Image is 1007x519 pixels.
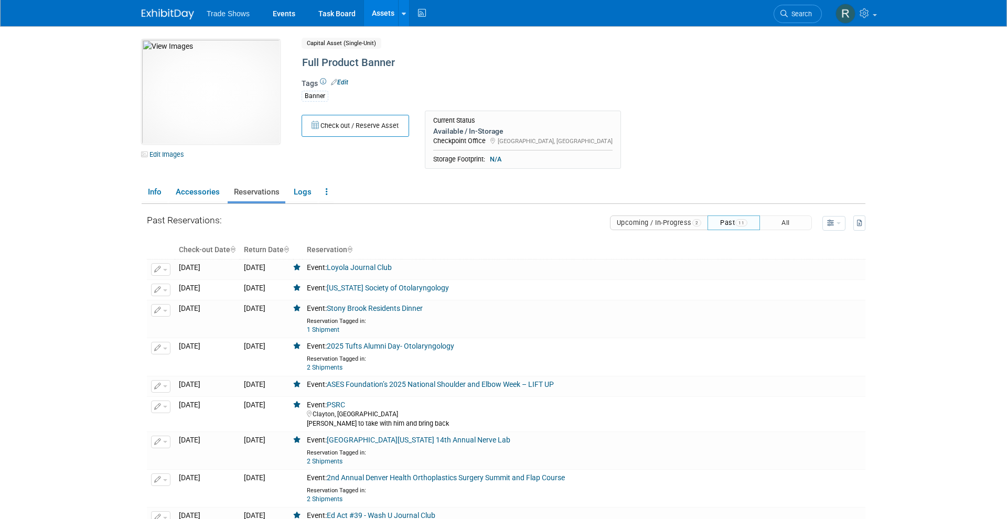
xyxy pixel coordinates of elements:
[142,148,188,161] a: Edit Images
[327,401,345,409] a: PSRC
[433,137,486,145] span: Checkpoint Office
[307,380,861,390] div: Event:
[327,284,449,292] a: [US_STATE] Society of Otolaryngology
[240,376,293,396] td: [DATE]
[307,446,861,457] div: Reservation Tagged in:
[327,263,392,272] a: Loyola Journal Club
[433,155,613,164] div: Storage Footprint:
[175,300,240,338] td: [DATE]
[175,376,240,396] td: [DATE]
[307,304,861,313] div: Event:
[175,470,240,507] td: [DATE]
[240,470,293,507] td: [DATE]
[142,9,194,19] img: ExhibitDay
[327,304,423,312] a: Stony Brook Residents Dinner
[207,9,250,18] span: Trade Shows
[147,215,222,225] span: Past Reservations:
[298,53,779,72] div: Full Product Banner
[487,155,505,164] span: N/A
[307,364,342,371] a: 2 Shipments
[240,259,293,279] td: [DATE]
[240,338,293,376] td: [DATE]
[433,116,613,125] div: Current Status
[307,484,861,494] div: Reservation Tagged in:
[240,241,293,259] th: Return Date : activate to sort column ascending
[302,91,328,102] div: Banner
[175,241,240,259] th: Check-out Date : activate to sort column ascending
[307,315,861,325] div: Reservation Tagged in:
[169,183,226,201] a: Accessories
[759,215,812,230] button: All
[788,10,812,18] span: Search
[307,409,861,418] div: Clayton, [GEOGRAPHIC_DATA]
[307,436,861,445] div: Event:
[327,342,454,350] a: 2025 Tufts Alumni Day- Otolaryngology
[331,79,348,86] a: Edit
[307,419,861,428] div: [PERSON_NAME] to take with him and bring back
[240,300,293,338] td: [DATE]
[307,352,861,363] div: Reservation Tagged in:
[735,219,747,226] span: 11
[287,183,317,201] a: Logs
[142,183,167,201] a: Info
[307,458,342,465] a: 2 Shipments
[302,78,779,109] div: Tags
[708,215,760,230] button: Past11
[610,215,709,230] button: Upcoming / In-Progress2
[327,473,565,482] a: 2nd Annual Denver Health Orthoplastics Surgery Summit and Flap Course
[175,279,240,300] td: [DATE]
[240,279,293,300] td: [DATE]
[307,473,861,483] div: Event:
[498,137,613,145] span: [GEOGRAPHIC_DATA], [GEOGRAPHIC_DATA]
[835,4,855,24] img: Rachel Murphy
[302,38,381,49] span: Capital Asset (Single-Unit)
[307,401,861,410] div: Event:
[307,326,339,333] a: 1 Shipment
[240,431,293,469] td: [DATE]
[303,241,865,259] th: Reservation : activate to sort column ascending
[142,39,280,144] img: View Images
[175,259,240,279] td: [DATE]
[307,284,861,293] div: Event:
[327,380,554,388] a: ASES Foundation’s 2025 National Shoulder and Elbow Week – LIFT UP
[433,126,613,136] div: Available / In-Storage
[307,495,342,503] a: 2 Shipments
[175,396,240,431] td: [DATE]
[692,219,702,226] span: 2
[307,342,861,351] div: Event:
[175,431,240,469] td: [DATE]
[302,115,409,137] button: Check out / Reserve Asset
[240,396,293,431] td: [DATE]
[327,436,510,444] a: [GEOGRAPHIC_DATA][US_STATE] 14th Annual Nerve Lab
[307,263,861,273] div: Event:
[175,338,240,376] td: [DATE]
[774,5,822,23] a: Search
[228,183,285,201] a: Reservations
